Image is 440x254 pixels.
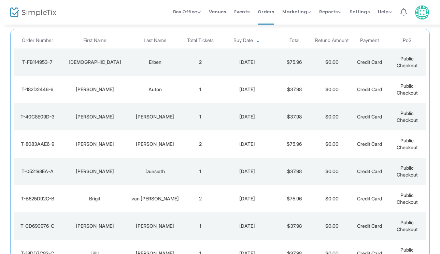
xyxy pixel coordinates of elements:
[357,223,382,229] span: Credit Card
[350,3,370,20] span: Settings
[275,212,313,240] td: $37.98
[282,9,311,15] span: Marketing
[182,76,219,103] td: 1
[313,130,351,158] td: $0.00
[63,141,127,147] div: Diane
[63,223,127,229] div: Hayden
[16,141,59,147] div: T-8083AAE6-9
[313,32,351,48] th: Refund Amount
[130,59,180,66] div: Erben
[130,86,180,93] div: Auton
[357,141,382,147] span: Credit Card
[130,223,180,229] div: Morrissey
[130,168,180,175] div: Dunsieth
[313,103,351,130] td: $0.00
[16,168,59,175] div: T-052198EA-A
[16,59,59,66] div: T-FB114953-7
[313,185,351,212] td: $0.00
[397,83,418,96] span: Public Checkout
[357,59,382,65] span: Credit Card
[182,185,219,212] td: 2
[275,48,313,76] td: $75.96
[16,195,59,202] div: T-B625D92C-B
[397,192,418,205] span: Public Checkout
[313,158,351,185] td: $0.00
[397,138,418,150] span: Public Checkout
[397,110,418,123] span: Public Checkout
[173,9,201,15] span: Box Office
[63,59,127,66] div: Christian
[144,38,167,43] span: Last Name
[221,113,274,120] div: 8/21/2025
[357,196,382,201] span: Credit Card
[275,103,313,130] td: $37.98
[234,3,250,20] span: Events
[182,48,219,76] td: 2
[275,158,313,185] td: $37.98
[63,86,127,93] div: Eileen
[221,223,274,229] div: 8/21/2025
[130,141,180,147] div: Ellis
[182,130,219,158] td: 2
[63,113,127,120] div: Kaitlin
[182,212,219,240] td: 1
[221,168,274,175] div: 8/21/2025
[357,114,382,119] span: Credit Card
[403,38,412,43] span: PoS
[275,130,313,158] td: $75.96
[83,38,107,43] span: First Name
[275,185,313,212] td: $75.96
[63,195,127,202] div: Brigit
[397,220,418,232] span: Public Checkout
[221,141,274,147] div: 8/21/2025
[221,86,274,93] div: 8/21/2025
[397,56,418,68] span: Public Checkout
[182,103,219,130] td: 1
[313,212,351,240] td: $0.00
[182,158,219,185] td: 1
[63,168,127,175] div: Isabella
[22,38,53,43] span: Order Number
[357,86,382,92] span: Credit Card
[221,195,274,202] div: 8/21/2025
[233,38,253,43] span: Buy Date
[209,3,226,20] span: Venues
[313,76,351,103] td: $0.00
[397,165,418,178] span: Public Checkout
[258,3,274,20] span: Orders
[319,9,341,15] span: Reports
[360,38,379,43] span: Payment
[275,76,313,103] td: $37.98
[16,113,59,120] div: T-40C8E09D-3
[357,168,382,174] span: Credit Card
[16,86,59,93] div: T-182D2446-6
[255,38,261,43] span: Sortable
[378,9,392,15] span: Help
[275,32,313,48] th: Total
[182,32,219,48] th: Total Tickets
[130,195,180,202] div: van Gemeren
[16,223,59,229] div: T-CD690976-C
[221,59,274,66] div: 8/22/2025
[130,113,180,120] div: McLellan
[313,48,351,76] td: $0.00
